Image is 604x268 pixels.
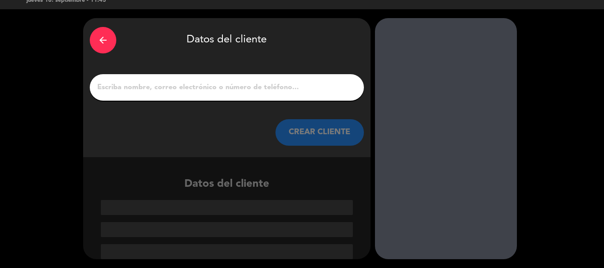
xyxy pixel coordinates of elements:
i: arrow_back [98,35,108,45]
div: Datos del cliente [83,176,371,259]
button: CREAR CLIENTE [275,119,364,146]
input: Escriba nombre, correo electrónico o número de teléfono... [96,81,357,94]
div: Datos del cliente [90,25,364,56]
